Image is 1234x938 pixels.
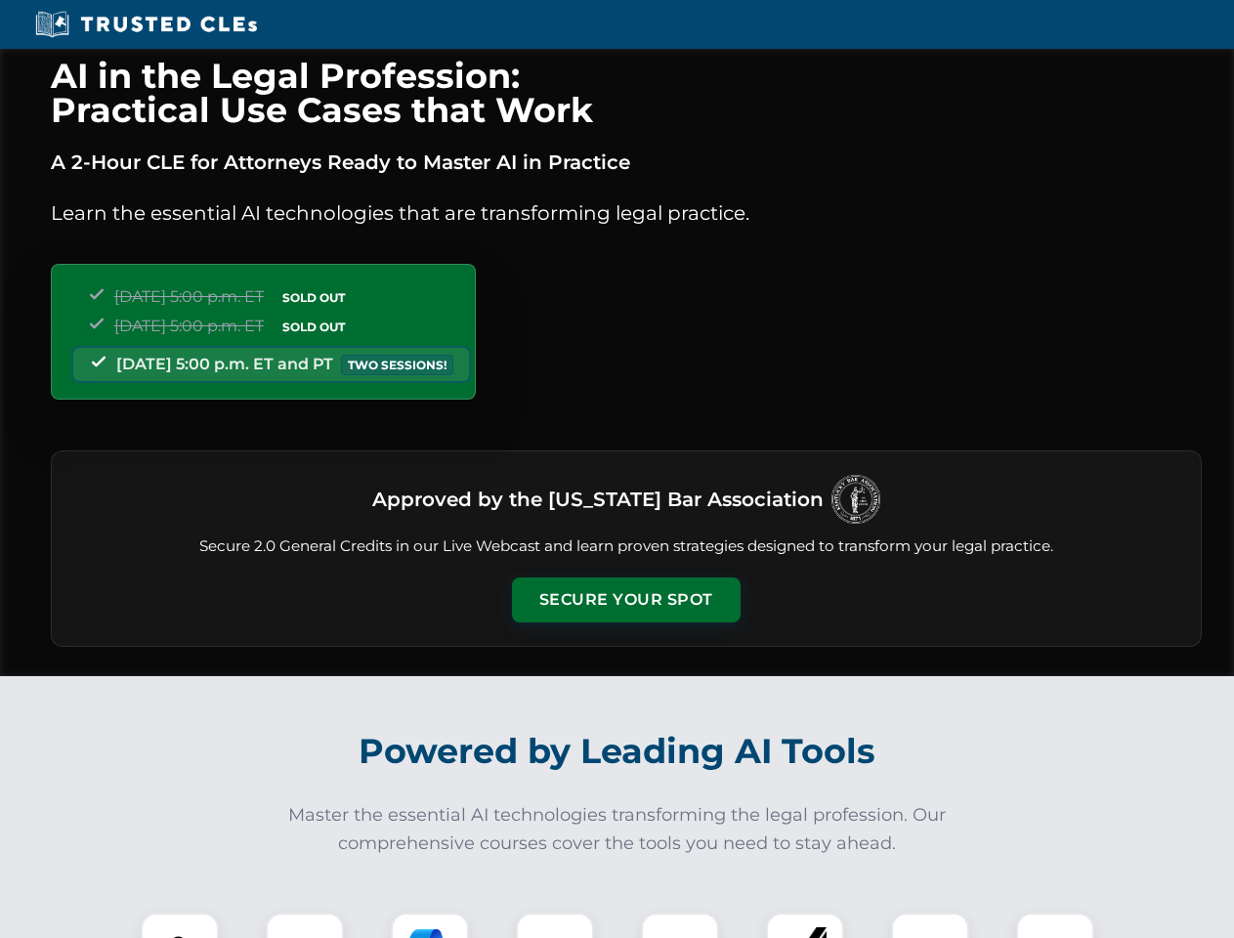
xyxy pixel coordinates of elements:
[76,717,1159,786] h2: Powered by Leading AI Tools
[51,147,1202,178] p: A 2-Hour CLE for Attorneys Ready to Master AI in Practice
[276,801,959,858] p: Master the essential AI technologies transforming the legal profession. Our comprehensive courses...
[75,535,1177,558] p: Secure 2.0 General Credits in our Live Webcast and learn proven strategies designed to transform ...
[51,197,1202,229] p: Learn the essential AI technologies that are transforming legal practice.
[114,287,264,306] span: [DATE] 5:00 p.m. ET
[51,59,1202,127] h1: AI in the Legal Profession: Practical Use Cases that Work
[276,287,352,308] span: SOLD OUT
[29,10,263,39] img: Trusted CLEs
[512,577,741,622] button: Secure Your Spot
[831,475,880,524] img: Logo
[276,317,352,337] span: SOLD OUT
[114,317,264,335] span: [DATE] 5:00 p.m. ET
[372,482,824,517] h3: Approved by the [US_STATE] Bar Association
